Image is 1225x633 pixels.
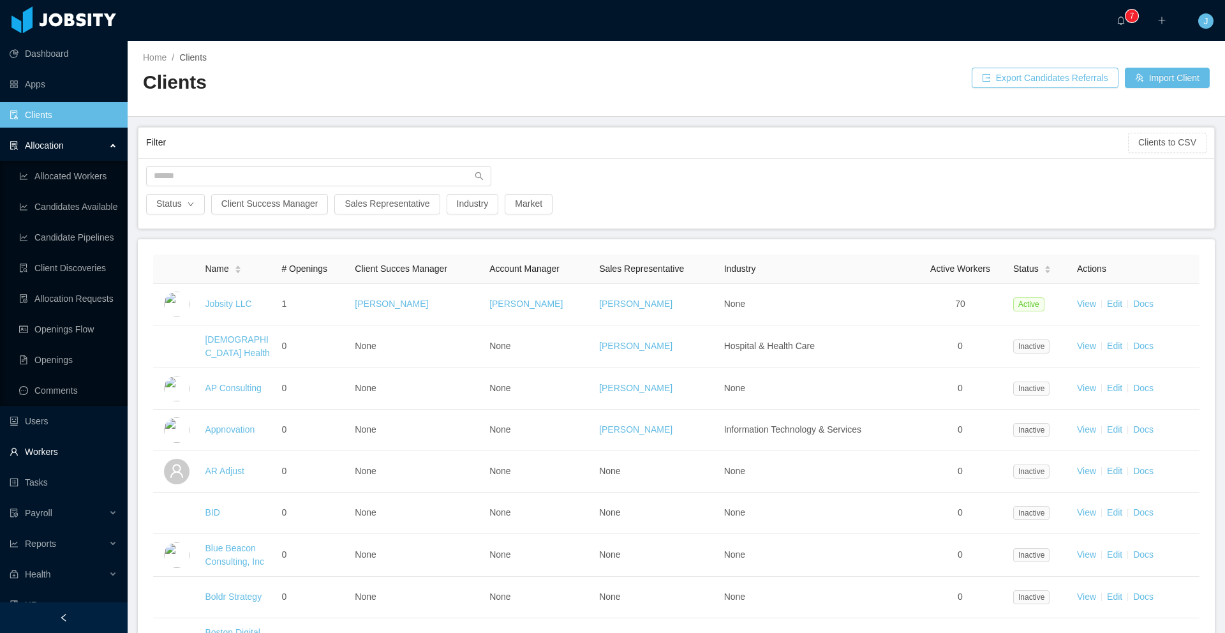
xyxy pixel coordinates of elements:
[19,194,117,220] a: icon: line-chartCandidates Available
[1013,506,1050,520] span: Inactive
[1077,264,1106,274] span: Actions
[912,451,1008,493] td: 0
[1130,10,1134,22] p: 7
[599,424,672,435] a: [PERSON_NAME]
[599,383,672,393] a: [PERSON_NAME]
[1077,549,1096,560] a: View
[164,542,189,568] img: 6a99a840-fa44-11e7-acf7-a12beca8be8a_5a5d51fe797d3-400w.png
[355,264,447,274] span: Client Succes Manager
[1133,383,1154,393] a: Docs
[10,41,117,66] a: icon: pie-chartDashboard
[10,71,117,97] a: icon: appstoreApps
[724,383,745,393] span: None
[912,577,1008,618] td: 0
[489,549,510,560] span: None
[234,269,241,272] i: icon: caret-down
[599,299,672,309] a: [PERSON_NAME]
[143,70,676,96] h2: Clients
[205,424,255,435] a: Appnovation
[10,141,19,150] i: icon: solution
[1133,299,1154,309] a: Docs
[234,264,242,272] div: Sort
[599,341,672,351] a: [PERSON_NAME]
[1077,383,1096,393] a: View
[355,299,428,309] a: [PERSON_NAME]
[489,507,510,518] span: None
[169,463,184,479] i: icon: user
[355,549,376,560] span: None
[724,299,745,309] span: None
[164,417,189,443] img: 6a96eda0-fa44-11e7-9f69-c143066b1c39_5a5d5161a4f93-400w.png
[1013,548,1050,562] span: Inactive
[912,534,1008,577] td: 0
[724,264,756,274] span: Industry
[930,264,990,274] span: Active Workers
[1077,592,1096,602] a: View
[505,194,553,214] button: Market
[489,341,510,351] span: None
[599,592,620,602] span: None
[1077,507,1096,518] a: View
[276,368,350,410] td: 0
[475,172,484,181] i: icon: search
[164,500,189,526] img: 6a98c4f0-fa44-11e7-92f0-8dd2fe54cc72_5a5e2f7bcfdbd-400w.png
[1077,299,1096,309] a: View
[1133,466,1154,476] a: Docs
[1077,466,1096,476] a: View
[724,549,745,560] span: None
[1107,507,1122,518] a: Edit
[1133,592,1154,602] a: Docs
[355,592,376,602] span: None
[19,225,117,250] a: icon: line-chartCandidate Pipelines
[1044,264,1051,267] i: icon: caret-up
[912,284,1008,325] td: 70
[489,383,510,393] span: None
[724,341,815,351] span: Hospital & Health Care
[1117,16,1125,25] i: icon: bell
[281,299,286,309] span: 1
[25,508,52,518] span: Payroll
[10,600,19,609] i: icon: book
[1107,592,1122,602] a: Edit
[355,341,376,351] span: None
[599,549,620,560] span: None
[1013,423,1050,437] span: Inactive
[1013,382,1050,396] span: Inactive
[25,600,38,610] span: HR
[19,316,117,342] a: icon: idcardOpenings Flow
[10,509,19,518] i: icon: file-protect
[489,299,563,309] a: [PERSON_NAME]
[1013,339,1050,354] span: Inactive
[205,592,262,602] a: Boldr Strategy
[205,466,244,476] a: AR Adjust
[1125,68,1210,88] button: icon: usergroup-addImport Client
[19,286,117,311] a: icon: file-doneAllocation Requests
[10,570,19,579] i: icon: medicine-box
[599,507,620,518] span: None
[1077,341,1096,351] a: View
[179,52,207,63] span: Clients
[1125,10,1138,22] sup: 7
[205,507,219,518] a: BID
[1013,297,1044,311] span: Active
[1107,299,1122,309] a: Edit
[1013,465,1050,479] span: Inactive
[912,410,1008,451] td: 0
[1107,424,1122,435] a: Edit
[25,569,50,579] span: Health
[724,507,745,518] span: None
[912,325,1008,368] td: 0
[276,451,350,493] td: 0
[355,424,376,435] span: None
[489,264,560,274] span: Account Manager
[1133,341,1154,351] a: Docs
[276,534,350,577] td: 0
[355,466,376,476] span: None
[10,439,117,465] a: icon: userWorkers
[276,325,350,368] td: 0
[172,52,174,63] span: /
[1133,424,1154,435] a: Docs
[355,507,376,518] span: None
[10,470,117,495] a: icon: profileTasks
[146,131,1128,154] div: Filter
